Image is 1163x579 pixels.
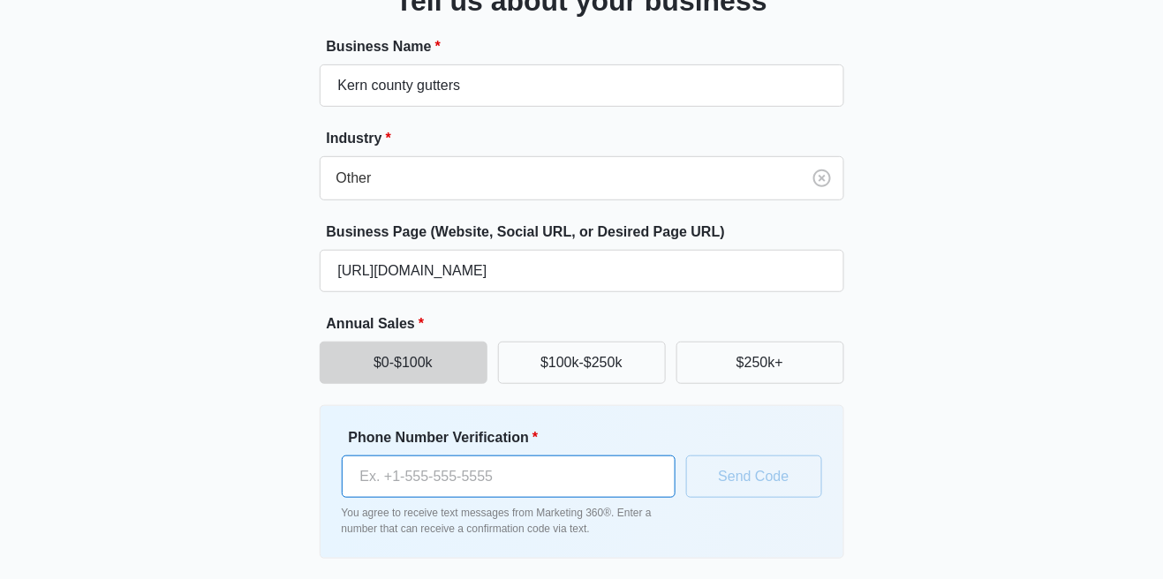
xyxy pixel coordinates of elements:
input: e.g. Jane's Plumbing [320,64,844,107]
input: e.g. janesplumbing.com [320,250,844,292]
button: Clear [808,164,836,192]
button: $100k-$250k [498,342,666,384]
label: Phone Number Verification [349,427,683,448]
input: Ex. +1-555-555-5555 [342,455,676,498]
label: Annual Sales [327,313,851,335]
label: Industry [327,128,851,149]
button: $250k+ [676,342,844,384]
p: You agree to receive text messages from Marketing 360®. Enter a number that can receive a confirm... [342,505,676,537]
label: Business Page (Website, Social URL, or Desired Page URL) [327,222,851,243]
button: $0-$100k [320,342,487,384]
label: Business Name [327,36,851,57]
